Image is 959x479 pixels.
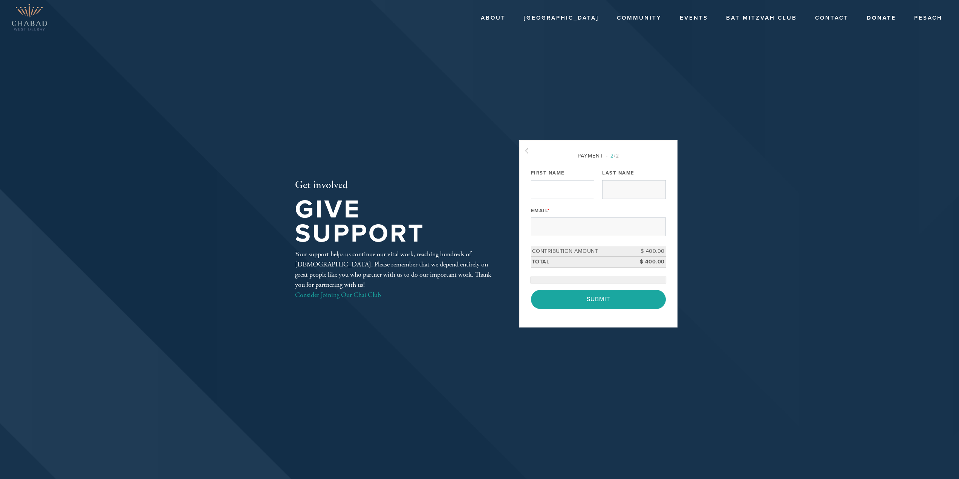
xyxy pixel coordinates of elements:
td: Total [531,257,632,268]
div: Payment [531,152,666,160]
img: Copy%20of%20West_Delray_Logo.png [11,4,47,31]
a: About [475,11,511,25]
label: First Name [531,170,565,176]
span: /2 [606,153,619,159]
a: Bat Mitzvah Club [720,11,803,25]
a: Pesach [909,11,948,25]
label: Email [531,207,550,214]
a: Events [674,11,714,25]
input: Submit [531,290,666,309]
a: [GEOGRAPHIC_DATA] [518,11,604,25]
h1: Give Support [295,197,495,246]
h2: Get involved [295,179,495,192]
a: Donate [861,11,902,25]
label: Last Name [602,170,635,176]
span: 2 [610,153,614,159]
a: Consider Joining Our Chai Club [295,291,381,299]
td: Contribution Amount [531,246,632,257]
span: This field is required. [548,208,550,214]
a: Contact [809,11,854,25]
a: Community [611,11,667,25]
td: $ 400.00 [632,257,666,268]
td: $ 400.00 [632,246,666,257]
div: Your support helps us continue our vital work, reaching hundreds of [DEMOGRAPHIC_DATA]. Please re... [295,249,495,300]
